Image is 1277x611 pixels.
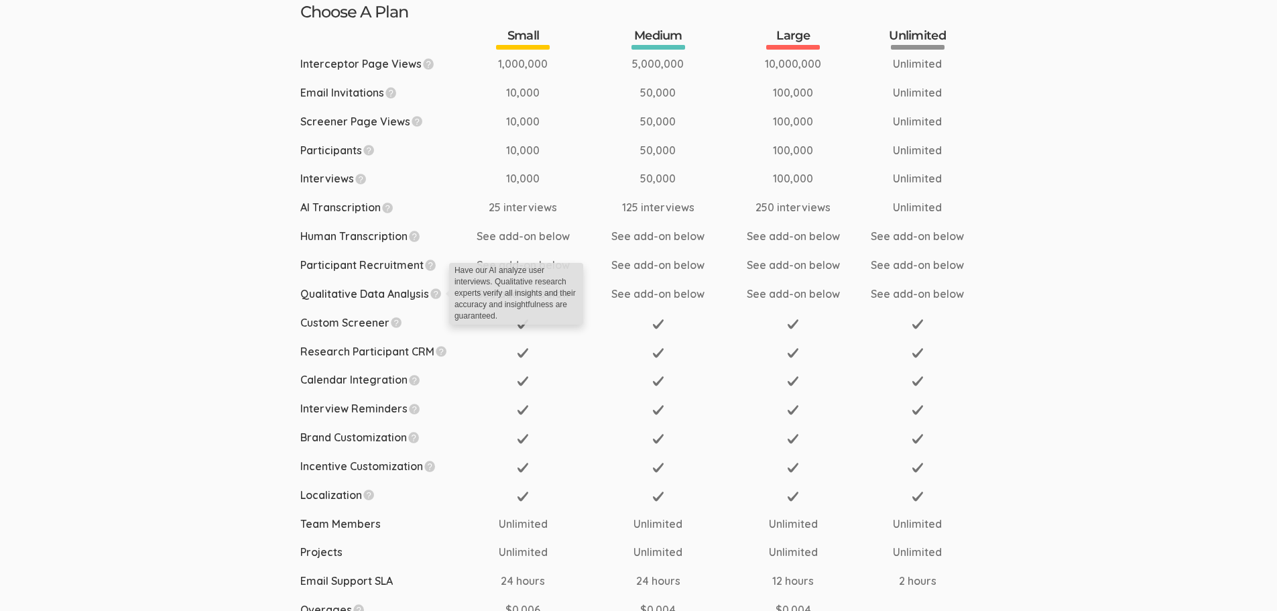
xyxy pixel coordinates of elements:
td: Unlimited [466,510,601,539]
td: 250 interviews [735,193,870,222]
td: 100,000 [735,164,870,193]
td: Unlimited [871,538,965,567]
img: check.16x16.gray.svg [653,433,664,444]
th: Medium [601,27,735,50]
td: 50,000 [601,164,735,193]
td: 24 hours [466,567,601,596]
td: 2 hours [871,567,965,596]
img: check.16x16.gray.svg [653,462,664,473]
td: Unlimited [871,510,965,539]
td: 5,000,000 [601,50,735,78]
td: 24 hours [601,567,735,596]
td: See add-on below [871,222,965,251]
th: Large [735,27,870,50]
td: Email Support SLA [300,567,466,596]
img: check.16x16.gray.svg [653,491,664,502]
td: Unlimited [466,538,601,567]
img: question.svg [363,144,375,156]
h3: Choose A Plan [300,3,977,21]
td: Participant Recruitment [300,251,466,280]
th: Unlimited [871,27,965,50]
td: Localization [300,481,466,510]
img: question.svg [391,317,402,328]
img: check.16x16.gray.svg [788,491,798,502]
td: 12 hours [735,567,870,596]
img: check.16x16.gray.svg [912,404,923,415]
img: question.svg [425,259,436,270]
td: Unlimited [871,78,965,107]
td: 10,000 [466,136,601,165]
td: 1,000,000 [466,50,601,78]
img: check.16x16.gray.svg [912,433,923,444]
td: 50,000 [601,136,735,165]
td: Incentive Customization [300,452,466,481]
td: Unlimited [601,510,735,539]
img: check.16x16.gray.svg [788,319,798,329]
td: See add-on below [871,251,965,280]
td: Human Transcription [300,222,466,251]
td: 10,000 [466,78,601,107]
td: See add-on below [735,222,870,251]
img: question.svg [436,345,447,357]
td: AI Transcription [300,193,466,222]
img: check.16x16.gray.svg [788,404,798,415]
img: check.16x16.gray.svg [788,347,798,358]
td: 50,000 [601,78,735,107]
td: Unlimited [871,136,965,165]
div: Have our AI analyze user interviews. Qualitative research experts verify all insights and their a... [449,263,583,325]
td: 10,000 [466,107,601,136]
td: Unlimited [871,107,965,136]
td: 100,000 [735,136,870,165]
td: Interviews [300,164,466,193]
td: See add-on below [601,222,735,251]
img: question.svg [409,230,420,241]
td: Unlimited [871,193,965,222]
td: See add-on below [466,251,601,280]
td: 100,000 [735,78,870,107]
td: Unlimited [871,50,965,78]
img: check.16x16.gray.svg [912,376,923,386]
img: question.svg [424,460,436,471]
td: Qualitative Data Analysis [300,280,466,309]
td: See add-on below [601,280,735,309]
img: check.16x16.gray.svg [518,491,528,502]
td: Unlimited [601,538,735,567]
td: Team Members [300,510,466,539]
th: Small [466,27,601,50]
img: question.svg [408,431,420,443]
img: check.16x16.gray.svg [653,404,664,415]
img: question.svg [363,489,375,500]
img: check.16x16.gray.svg [788,376,798,386]
img: question.svg [385,87,397,98]
img: check.16x16.gray.svg [912,491,923,502]
td: 125 interviews [601,193,735,222]
img: check.16x16.gray.svg [518,462,528,473]
td: Unlimited [735,538,870,567]
img: question.svg [412,115,423,127]
img: check.16x16.gray.svg [518,404,528,415]
img: check.16x16.gray.svg [788,433,798,444]
img: question.svg [423,58,434,69]
td: Brand Customization [300,423,466,452]
td: Interceptor Page Views [300,50,466,78]
td: 25 interviews [466,193,601,222]
img: check.16x16.gray.svg [653,376,664,386]
img: question.svg [409,374,420,386]
img: check.16x16.gray.svg [653,347,664,358]
td: Projects [300,538,466,567]
td: See add-on below [735,280,870,309]
td: Interview Reminders [300,394,466,423]
img: check.16x16.gray.svg [912,462,923,473]
img: check.16x16.gray.svg [518,347,528,358]
td: Email Invitations [300,78,466,107]
td: Calendar Integration [300,366,466,394]
img: question.svg [382,202,393,213]
td: Research Participant CRM [300,337,466,366]
td: 10,000,000 [735,50,870,78]
img: check.16x16.gray.svg [912,347,923,358]
td: 50,000 [601,107,735,136]
td: See add-on below [601,251,735,280]
img: check.16x16.gray.svg [518,376,528,386]
img: check.16x16.gray.svg [518,433,528,444]
td: Unlimited [735,510,870,539]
